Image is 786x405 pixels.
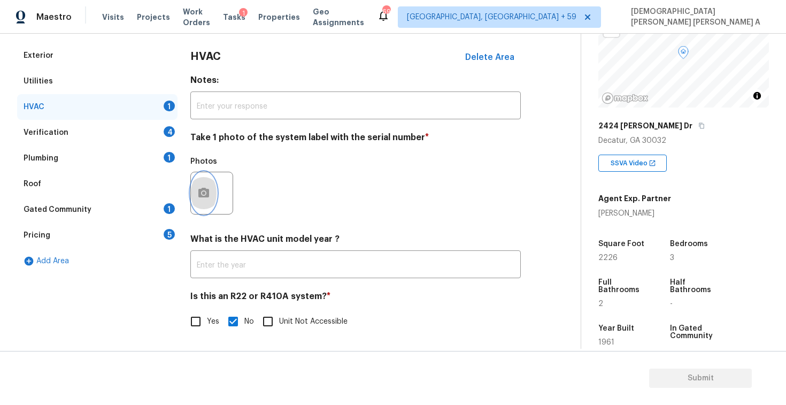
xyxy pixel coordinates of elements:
[670,325,721,340] h5: In Gated Community
[407,12,576,22] span: [GEOGRAPHIC_DATA], [GEOGRAPHIC_DATA] + 59
[598,300,603,308] span: 2
[598,279,649,294] h5: Full Bathrooms
[190,158,217,165] h5: Photos
[598,240,644,248] h5: Square Foot
[24,204,91,215] div: Gated Community
[24,179,41,189] div: Roof
[598,208,671,219] div: [PERSON_NAME]
[670,346,673,354] span: -
[24,230,50,241] div: Pricing
[164,126,175,137] div: 4
[190,291,521,306] h4: Is this an R22 or R410A system?
[598,325,634,332] h5: Year Built
[137,12,170,22] span: Projects
[598,1,769,108] canvas: Map
[24,50,53,61] div: Exterior
[697,121,706,131] button: Copy Address
[164,229,175,240] div: 5
[190,75,521,90] h4: Notes:
[670,279,721,294] h5: Half Bathrooms
[102,12,124,22] span: Visits
[598,254,618,262] span: 2226
[36,12,72,22] span: Maestro
[670,240,708,248] h5: Bedrooms
[598,120,692,131] h5: 2424 [PERSON_NAME] Dr
[382,6,390,17] div: 696
[164,152,175,163] div: 1
[670,300,673,308] span: -
[190,94,521,119] input: Enter your response
[751,89,764,102] button: Toggle attribution
[459,46,521,68] button: Delete Area
[754,90,760,102] span: Toggle attribution
[24,102,44,112] div: HVAC
[611,158,652,169] span: SSVA Video
[649,159,656,167] img: Open In New Icon
[627,6,770,28] span: [DEMOGRAPHIC_DATA][PERSON_NAME] [PERSON_NAME] A
[678,46,689,63] div: Map marker
[239,8,248,19] div: 1
[190,132,521,147] h4: Take 1 photo of the system label with the serial number
[24,153,58,164] div: Plumbing
[190,253,521,278] input: Enter the year
[223,13,245,21] span: Tasks
[24,76,53,87] div: Utilities
[244,316,254,327] span: No
[598,135,769,146] div: Decatur, GA 30032
[190,234,521,249] h4: What is the HVAC unit model year ?
[670,254,674,262] span: 3
[164,203,175,214] div: 1
[190,51,221,62] h3: HVAC
[598,193,671,204] h5: Agent Exp. Partner
[183,6,210,28] span: Work Orders
[207,316,219,327] span: Yes
[598,339,614,346] span: 1961
[598,155,667,172] div: SSVA Video
[279,316,348,327] span: Unit Not Accessible
[24,127,68,138] div: Verification
[602,92,649,104] a: Mapbox homepage
[258,12,300,22] span: Properties
[164,101,175,111] div: 1
[465,52,514,62] span: Delete Area
[17,248,178,274] div: Add Area
[313,6,364,28] span: Geo Assignments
